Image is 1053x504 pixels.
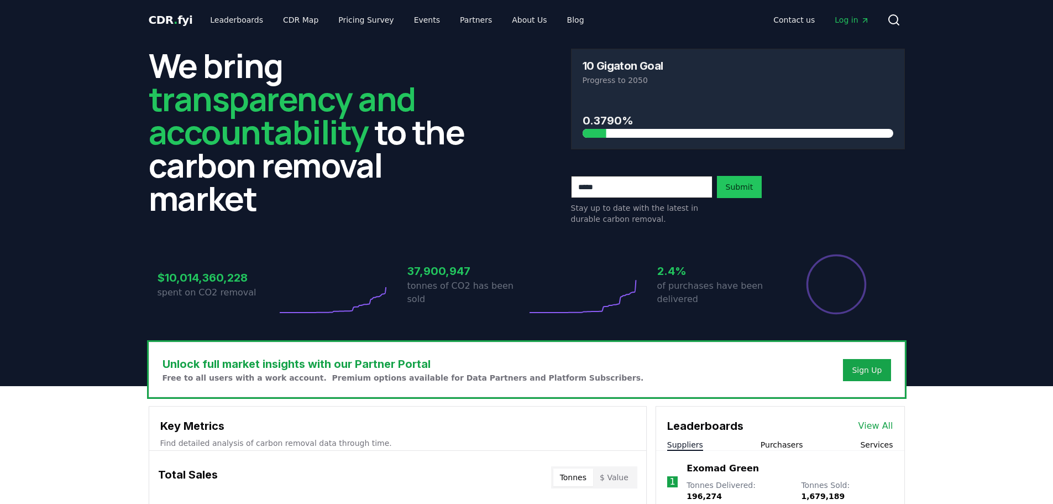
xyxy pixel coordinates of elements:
a: Contact us [764,10,824,30]
h3: Key Metrics [160,418,635,434]
h3: $10,014,360,228 [158,269,277,286]
a: Log in [826,10,878,30]
p: Progress to 2050 [583,75,893,86]
a: Exomad Green [687,462,759,475]
button: Purchasers [761,439,803,450]
h3: 37,900,947 [407,263,527,279]
button: Services [860,439,893,450]
p: Find detailed analysis of carbon removal data through time. [160,438,635,449]
span: transparency and accountability [149,76,416,154]
a: View All [858,419,893,433]
span: Log in [835,14,869,25]
h3: Total Sales [158,466,218,489]
h3: Leaderboards [667,418,743,434]
a: Blog [558,10,593,30]
p: of purchases have been delivered [657,279,777,306]
a: Pricing Survey [329,10,402,30]
nav: Main [764,10,878,30]
h2: We bring to the carbon removal market [149,49,483,215]
p: Tonnes Delivered : [687,480,790,502]
p: tonnes of CO2 has been sold [407,279,527,306]
span: CDR fyi [149,13,193,27]
div: Percentage of sales delivered [805,253,867,315]
button: Suppliers [667,439,703,450]
button: Tonnes [553,469,593,486]
p: Stay up to date with the latest in durable carbon removal. [571,202,713,225]
p: Free to all users with a work account. Premium options available for Data Partners and Platform S... [163,372,644,383]
a: Leaderboards [201,10,272,30]
span: 1,679,189 [801,492,845,501]
nav: Main [201,10,593,30]
a: CDR Map [274,10,327,30]
h3: 10 Gigaton Goal [583,60,663,71]
p: spent on CO2 removal [158,286,277,299]
span: 196,274 [687,492,722,501]
a: Sign Up [852,365,882,376]
a: CDR.fyi [149,12,193,28]
a: Partners [451,10,501,30]
p: Tonnes Sold : [801,480,893,502]
p: 1 [669,475,675,489]
span: . [174,13,177,27]
h3: Unlock full market insights with our Partner Portal [163,356,644,372]
h3: 2.4% [657,263,777,279]
button: Submit [717,176,762,198]
button: $ Value [593,469,635,486]
a: About Us [503,10,556,30]
a: Events [405,10,449,30]
h3: 0.3790% [583,112,893,129]
button: Sign Up [843,359,890,381]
